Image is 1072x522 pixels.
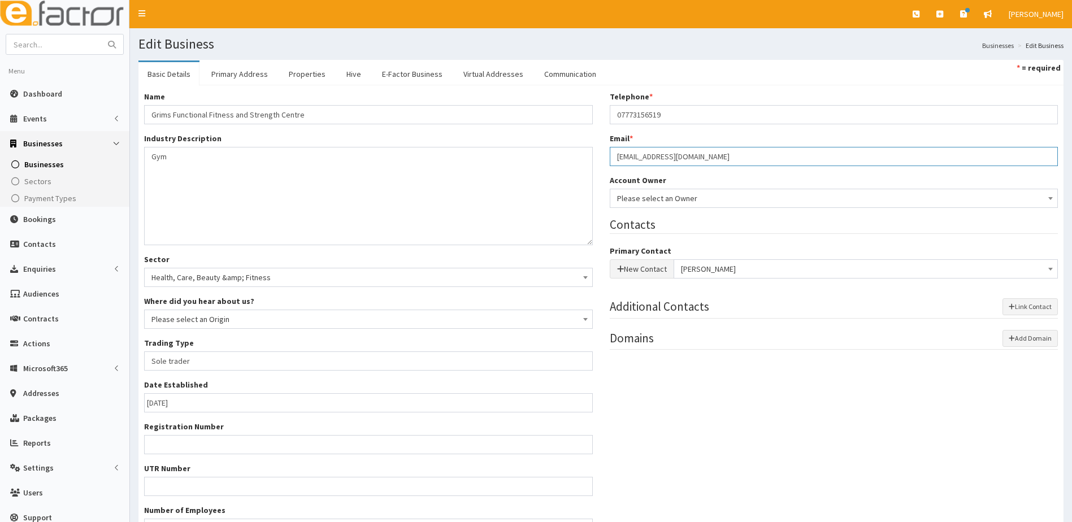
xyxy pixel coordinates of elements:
a: Hive [337,62,370,86]
span: Health, Care, Beauty &amp; Fitness [144,268,593,287]
span: Wayne Sanderson [674,259,1058,279]
label: Trading Type [144,337,194,349]
span: Payment Types [24,193,76,203]
a: Businesses [3,156,129,173]
span: Please select an Origin [144,310,593,329]
span: Settings [23,463,54,473]
span: Health, Care, Beauty &amp; Fitness [151,269,585,285]
span: Microsoft365 [23,363,68,373]
span: Contacts [23,239,56,249]
span: Please select an Owner [610,189,1058,208]
span: Users [23,488,43,498]
span: Sectors [24,176,51,186]
label: Date Established [144,379,208,390]
a: Basic Details [138,62,199,86]
label: Name [144,91,165,102]
button: Add Domain [1002,330,1058,347]
label: Where did you hear about us? [144,295,254,307]
li: Edit Business [1015,41,1064,50]
span: Audiences [23,289,59,299]
label: Telephone [610,91,653,102]
span: Reports [23,438,51,448]
a: Primary Address [202,62,277,86]
a: Payment Types [3,190,129,207]
textarea: Gym [144,147,593,245]
span: Please select an Owner [617,190,1051,206]
button: Link Contact [1002,298,1058,315]
label: Number of Employees [144,504,225,516]
span: Please select an Origin [151,311,585,327]
span: [PERSON_NAME] [1009,9,1064,19]
span: Actions [23,338,50,349]
span: Wayne Sanderson [681,261,1051,277]
span: Enquiries [23,264,56,274]
button: New Contact [610,259,674,279]
span: Bookings [23,214,56,224]
label: Email [610,133,633,144]
legend: Additional Contacts [610,298,1058,318]
span: Events [23,114,47,124]
span: Addresses [23,388,59,398]
label: Industry Description [144,133,222,144]
span: Packages [23,413,57,423]
a: Communication [535,62,605,86]
h1: Edit Business [138,37,1064,51]
a: E-Factor Business [373,62,452,86]
a: Businesses [982,41,1014,50]
label: UTR Number [144,463,190,474]
span: Dashboard [23,89,62,99]
label: Account Owner [610,175,666,186]
label: Sector [144,254,170,265]
a: Virtual Addresses [454,62,532,86]
a: Properties [280,62,335,86]
strong: = required [1022,63,1061,73]
input: Search... [6,34,101,54]
label: Registration Number [144,421,224,432]
legend: Contacts [610,216,1058,234]
span: Contracts [23,314,59,324]
span: Businesses [24,159,64,169]
legend: Domains [610,330,1058,350]
label: Primary Contact [610,245,671,256]
span: Businesses [23,138,63,149]
a: Sectors [3,173,129,190]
